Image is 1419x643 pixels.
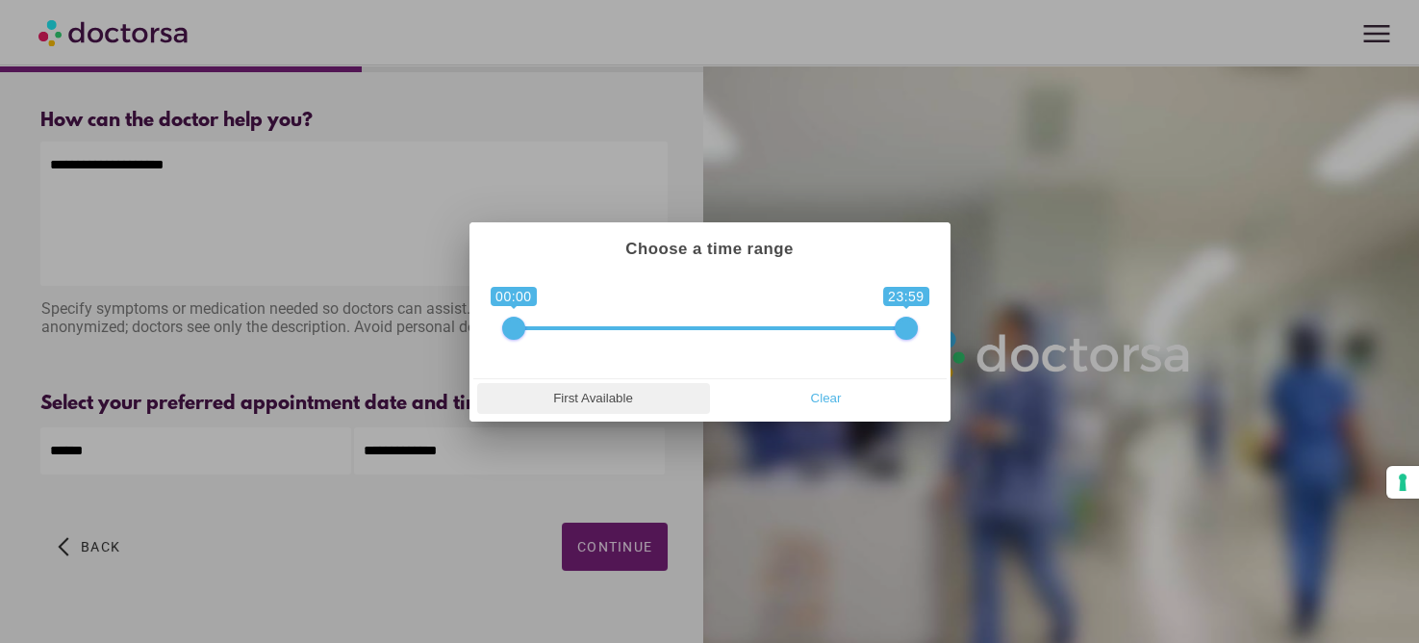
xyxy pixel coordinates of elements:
span: Clear [716,384,937,413]
button: Your consent preferences for tracking technologies [1386,466,1419,499]
span: 23:59 [883,287,929,306]
button: First Available [477,383,710,414]
strong: Choose a time range [625,240,794,258]
span: 00:00 [491,287,537,306]
button: Clear [710,383,943,414]
span: First Available [483,384,704,413]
